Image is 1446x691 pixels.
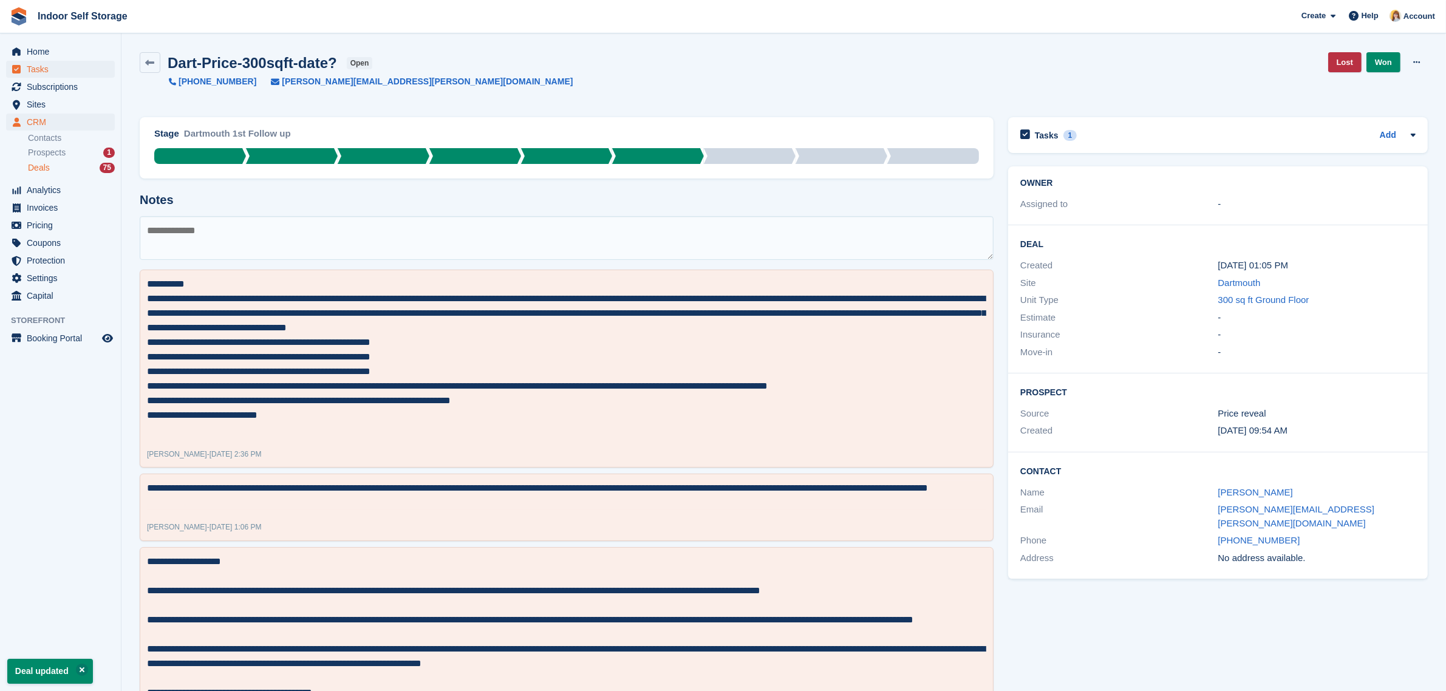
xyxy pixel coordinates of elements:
[1218,259,1416,273] div: [DATE] 01:05 PM
[1020,551,1218,565] div: Address
[27,217,100,234] span: Pricing
[1020,276,1218,290] div: Site
[1301,10,1326,22] span: Create
[27,182,100,199] span: Analytics
[6,114,115,131] a: menu
[1218,487,1293,497] a: [PERSON_NAME]
[140,193,994,207] h2: Notes
[282,75,573,88] span: [PERSON_NAME][EMAIL_ADDRESS][PERSON_NAME][DOMAIN_NAME]
[1218,407,1416,421] div: Price reveal
[1020,386,1416,398] h2: Prospect
[1020,503,1218,530] div: Email
[10,7,28,26] img: stora-icon-8386f47178a22dfd0bd8f6a31ec36ba5ce8667c1dd55bd0f319d3a0aa187defe.svg
[147,450,207,458] span: [PERSON_NAME]
[1218,424,1416,438] div: [DATE] 09:54 AM
[27,270,100,287] span: Settings
[1218,551,1416,565] div: No address available.
[1020,424,1218,438] div: Created
[1020,237,1416,250] h2: Deal
[6,217,115,234] a: menu
[100,331,115,345] a: Preview store
[179,75,256,88] span: [PHONE_NUMBER]
[27,287,100,304] span: Capital
[6,61,115,78] a: menu
[6,330,115,347] a: menu
[1020,293,1218,307] div: Unit Type
[6,78,115,95] a: menu
[1218,197,1416,211] div: -
[6,43,115,60] a: menu
[27,252,100,269] span: Protection
[147,449,262,460] div: -
[28,147,66,158] span: Prospects
[6,199,115,216] a: menu
[1020,259,1218,273] div: Created
[1035,130,1059,141] h2: Tasks
[1020,486,1218,500] div: Name
[7,659,93,684] p: Deal updated
[1218,345,1416,359] div: -
[27,199,100,216] span: Invoices
[1020,328,1218,342] div: Insurance
[6,234,115,251] a: menu
[27,78,100,95] span: Subscriptions
[210,450,262,458] span: [DATE] 2:36 PM
[147,523,207,531] span: [PERSON_NAME]
[169,75,256,88] a: [PHONE_NUMBER]
[184,127,291,148] div: Dartmouth 1st Follow up
[1063,130,1077,141] div: 1
[1218,328,1416,342] div: -
[1366,52,1400,72] a: Won
[147,522,262,533] div: -
[27,234,100,251] span: Coupons
[11,315,121,327] span: Storefront
[1020,407,1218,421] div: Source
[1218,504,1375,528] a: [PERSON_NAME][EMAIL_ADDRESS][PERSON_NAME][DOMAIN_NAME]
[28,146,115,159] a: Prospects 1
[1218,311,1416,325] div: -
[27,114,100,131] span: CRM
[6,96,115,113] a: menu
[28,162,115,174] a: Deals 75
[168,55,337,71] h2: Dart-Price-300sqft-date?
[27,43,100,60] span: Home
[1390,10,1402,22] img: Joanne Smith
[1328,52,1362,72] a: Lost
[6,252,115,269] a: menu
[1362,10,1379,22] span: Help
[1020,534,1218,548] div: Phone
[6,182,115,199] a: menu
[1403,10,1435,22] span: Account
[27,330,100,347] span: Booking Portal
[1020,179,1416,188] h2: Owner
[1020,345,1218,359] div: Move-in
[256,75,573,88] a: [PERSON_NAME][EMAIL_ADDRESS][PERSON_NAME][DOMAIN_NAME]
[28,132,115,144] a: Contacts
[210,523,262,531] span: [DATE] 1:06 PM
[6,287,115,304] a: menu
[27,61,100,78] span: Tasks
[347,57,373,69] span: open
[33,6,132,26] a: Indoor Self Storage
[1218,294,1309,305] a: 300 sq ft Ground Floor
[1020,311,1218,325] div: Estimate
[103,148,115,158] div: 1
[6,270,115,287] a: menu
[1218,535,1300,545] a: [PHONE_NUMBER]
[1020,465,1416,477] h2: Contact
[154,127,179,141] div: Stage
[28,162,50,174] span: Deals
[1020,197,1218,211] div: Assigned to
[100,163,115,173] div: 75
[27,96,100,113] span: Sites
[1380,129,1396,143] a: Add
[1218,277,1261,288] a: Dartmouth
